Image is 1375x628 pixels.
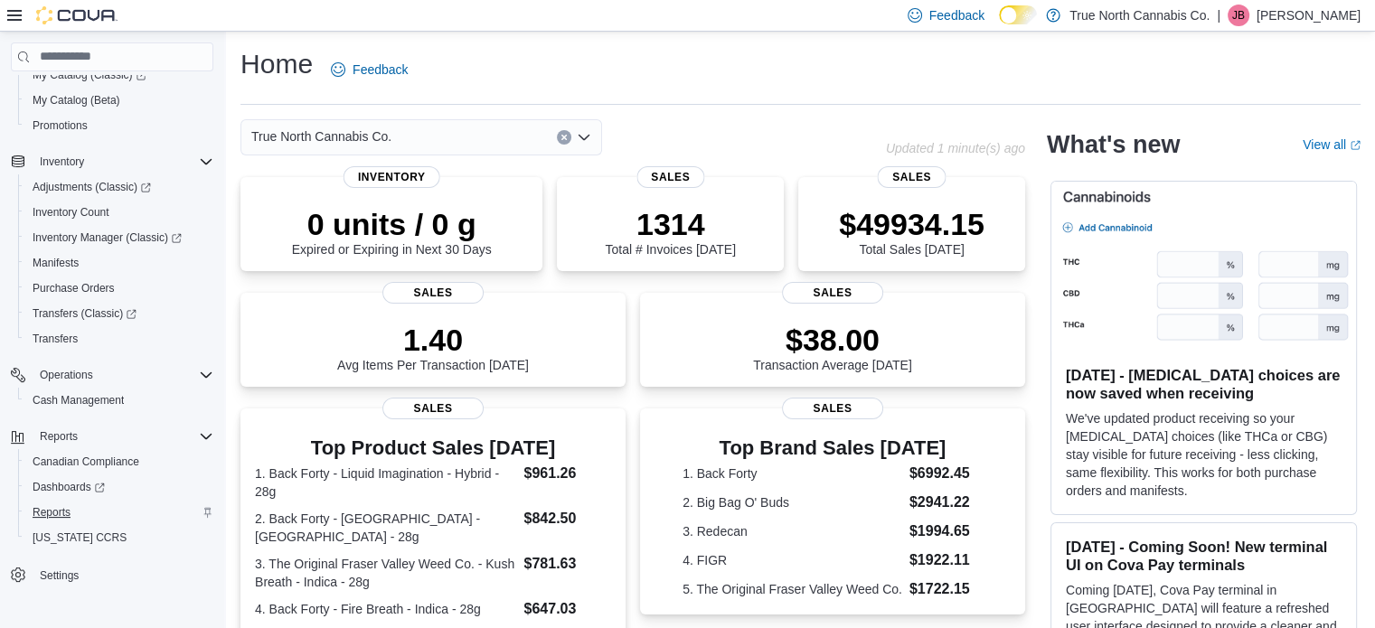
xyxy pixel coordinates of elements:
a: Inventory Count [25,202,117,223]
dt: 4. FIGR [683,551,902,569]
dt: 5. The Original Fraser Valley Weed Co. [683,580,902,598]
span: Adjustments (Classic) [25,176,213,198]
span: Inventory Count [25,202,213,223]
p: True North Cannabis Co. [1069,5,1210,26]
span: My Catalog (Classic) [25,64,213,86]
span: Adjustments (Classic) [33,180,151,194]
span: Canadian Compliance [25,451,213,473]
span: Operations [33,364,213,386]
a: Adjustments (Classic) [18,174,221,200]
button: Cash Management [18,388,221,413]
a: Purchase Orders [25,277,122,299]
dt: 2. Big Bag O' Buds [683,493,902,511]
span: Inventory Manager (Classic) [33,230,182,245]
div: Transaction Average [DATE] [753,322,912,372]
span: Promotions [33,118,88,133]
button: Settings [4,561,221,587]
p: $38.00 [753,322,912,358]
button: Inventory [4,149,221,174]
a: My Catalog (Classic) [18,62,221,88]
span: Reports [40,429,78,444]
span: Purchase Orders [33,281,115,295]
dt: 2. Back Forty - [GEOGRAPHIC_DATA] - [GEOGRAPHIC_DATA] - 28g [255,510,516,546]
a: Inventory Manager (Classic) [25,227,189,248]
h1: Home [240,46,313,82]
span: Settings [40,568,79,583]
span: Manifests [33,256,79,270]
p: 0 units / 0 g [292,206,492,242]
span: Cash Management [33,393,124,408]
button: Canadian Compliance [18,449,221,474]
div: Avg Items Per Transaction [DATE] [337,322,529,372]
span: Transfers (Classic) [25,303,213,324]
dd: $842.50 [523,508,610,530]
p: $49934.15 [839,206,984,242]
span: Inventory [33,151,213,173]
button: Inventory [33,151,91,173]
dd: $647.03 [523,598,610,620]
div: Total # Invoices [DATE] [605,206,735,257]
span: Feedback [353,61,408,79]
a: View allExternal link [1303,137,1361,152]
span: Sales [782,282,883,304]
span: Transfers (Classic) [33,306,137,321]
div: Expired or Expiring in Next 30 Days [292,206,492,257]
span: Sales [878,166,946,188]
p: | [1217,5,1220,26]
span: Feedback [929,6,984,24]
h3: [DATE] - Coming Soon! New terminal UI on Cova Pay terminals [1066,538,1342,574]
span: Reports [33,505,71,520]
a: Transfers [25,328,85,350]
span: Cash Management [25,389,213,411]
input: Dark Mode [999,5,1037,24]
a: Promotions [25,115,95,136]
a: Manifests [25,252,86,274]
p: [PERSON_NAME] [1257,5,1361,26]
a: [US_STATE] CCRS [25,527,134,548]
a: Reports [25,501,78,523]
span: Transfers [25,328,213,350]
span: Sales [636,166,704,188]
button: Reports [33,426,85,447]
a: My Catalog (Beta) [25,89,127,111]
p: 1.40 [337,322,529,358]
span: Operations [40,368,93,382]
button: Inventory Count [18,200,221,225]
svg: External link [1350,140,1361,151]
button: Promotions [18,113,221,138]
span: JB [1232,5,1245,26]
dd: $2941.22 [909,492,983,513]
dd: $781.63 [523,553,610,575]
a: Dashboards [18,474,221,500]
h3: [DATE] - [MEDICAL_DATA] choices are now saved when receiving [1066,366,1342,402]
button: My Catalog (Beta) [18,88,221,113]
a: Cash Management [25,389,131,411]
a: Inventory Manager (Classic) [18,225,221,250]
p: Updated 1 minute(s) ago [886,141,1025,155]
span: Dashboards [25,476,213,498]
button: Manifests [18,250,221,276]
a: Settings [33,565,86,586]
p: We've updated product receiving so your [MEDICAL_DATA] choices (like THCa or CBG) stay visible fo... [1066,409,1342,500]
dd: $6992.45 [909,463,983,484]
button: [US_STATE] CCRS [18,525,221,550]
span: Dark Mode [999,24,1000,25]
span: Canadian Compliance [33,455,139,469]
p: 1314 [605,206,735,242]
span: Inventory Manager (Classic) [25,227,213,248]
span: Transfers [33,332,78,346]
span: Inventory [40,155,84,169]
a: Transfers (Classic) [25,303,144,324]
div: Jeff Butcher [1228,5,1249,26]
dt: 1. Back Forty - Liquid Imagination - Hybrid - 28g [255,464,516,501]
button: Transfers [18,326,221,351]
dt: 3. The Original Fraser Valley Weed Co. - Kush Breath - Indica - 28g [255,555,516,591]
span: Reports [25,501,213,523]
dt: 4. Back Forty - Fire Breath - Indica - 28g [255,600,516,618]
span: [US_STATE] CCRS [33,530,127,545]
button: Operations [33,364,100,386]
span: Sales [382,398,484,419]
span: Purchase Orders [25,277,213,299]
dd: $1722.15 [909,578,983,600]
button: Purchase Orders [18,276,221,301]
